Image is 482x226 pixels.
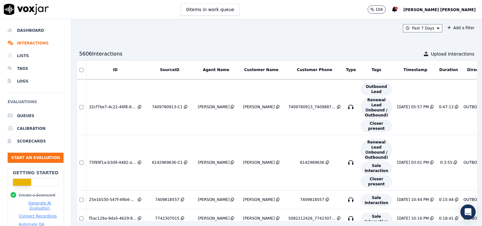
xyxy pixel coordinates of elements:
[361,83,392,95] span: Outbound Lead
[203,67,229,72] button: Agent Name
[445,24,477,32] button: Add a filter
[8,153,64,163] button: Start an Evaluation
[404,8,476,12] span: [PERSON_NAME] [PERSON_NAME]
[243,160,275,165] div: [PERSON_NAME]
[361,139,392,161] span: Renewal Lead (Inbound / Outbound)
[440,160,452,165] div: 0:3:55
[368,5,386,14] button: 104
[243,104,275,110] div: [PERSON_NAME]
[89,197,137,202] div: 25e1b530-547f-49b4-b5b2-ca27abfcad5e
[79,50,122,58] div: 5606 Interaction s
[13,169,58,176] h2: Getting Started
[244,67,278,72] button: Customer Name
[243,216,275,221] div: [PERSON_NAME]
[155,197,179,202] div: 7409818557
[397,160,429,165] div: [DATE] 03:01 PM
[361,162,392,174] span: Sale Interaction
[89,216,137,221] div: f5ac129a-9da5-4629-88d5-ff08f9f86aad
[8,50,64,62] a: Lists
[439,67,458,72] button: Duration
[8,110,64,122] a: Queues
[8,37,64,50] a: Interactions
[288,216,336,221] div: 5082212426_7742307015
[439,216,453,221] div: 0:18:41
[397,197,429,202] div: [DATE] 10:44 PM
[288,104,336,110] div: 7409780913_7409887408
[368,5,392,14] button: 104
[4,4,49,15] img: voxjar logo
[19,193,55,198] button: Create a Scorecard
[371,67,381,72] button: Tags
[397,216,429,221] div: [DATE] 10:16 PM
[113,67,118,72] button: ID
[376,7,383,12] p: 104
[181,3,240,16] button: 0items in work queue
[361,96,392,119] span: Renewal Lead (Inbound / Outbound)
[346,67,356,72] button: Type
[404,6,482,13] button: [PERSON_NAME] [PERSON_NAME]
[361,194,392,206] span: Sale Interaction
[89,160,137,165] div: 75f89f1a-b3d9-4482-a44f-b6f29530a027
[397,104,429,110] div: [DATE] 05:57 PM
[404,67,427,72] button: Timestamp
[198,160,230,165] div: [PERSON_NAME]
[243,197,275,202] div: [PERSON_NAME]
[198,104,230,110] div: [PERSON_NAME]
[361,120,392,132] span: Closer present
[19,201,61,211] button: Generate AI Evaluation
[300,160,324,165] div: 6142969636
[8,98,64,110] h6: Evaluations
[198,216,230,221] div: [PERSON_NAME]
[19,214,57,219] button: Connect Recordings
[431,51,474,57] span: Upload Interactions
[460,204,476,220] div: Open Intercom Messenger
[8,24,64,37] a: Dashboard
[8,122,64,135] a: Calibration
[361,176,392,188] span: Closer present
[297,67,332,72] button: Customer Phone
[361,213,392,225] span: Sale Interaction
[8,62,64,75] a: Tags
[403,24,442,32] button: Past 7 Days
[424,51,474,57] button: Upload Interactions
[198,197,230,202] div: [PERSON_NAME]
[8,75,64,88] a: Logs
[8,135,64,148] a: Scorecards
[155,216,179,221] div: 7742307015
[439,197,453,202] div: 0:15:44
[439,104,453,110] div: 0:47:13
[89,104,137,110] div: 32cf7be7-4c22-46f8-8b18-1b564a22157a
[300,197,324,202] div: 7409818557
[160,67,179,72] button: SourceID
[152,104,183,110] div: 7409780913-C1
[152,160,183,165] div: 6142969636-C1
